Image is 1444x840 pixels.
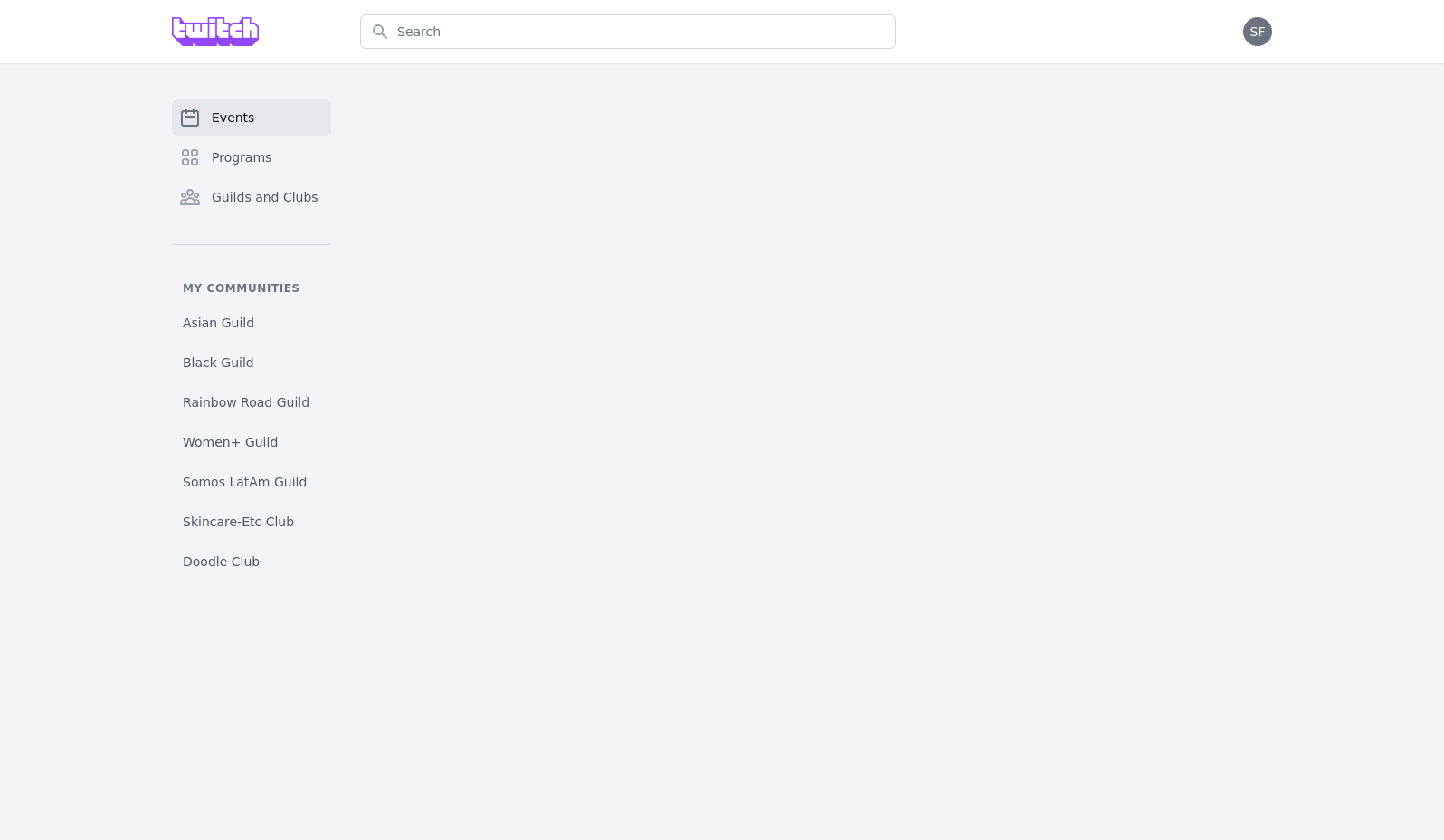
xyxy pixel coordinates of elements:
span: SF [1250,25,1266,38]
a: Rainbow Road Guild [172,386,331,419]
span: Guilds and Clubs [212,188,318,206]
span: Programs [212,148,271,166]
span: Rainbow Road Guild [183,393,309,411]
span: Somos LatAm Guild [183,473,307,491]
a: Doodle Club [172,545,331,578]
button: SF [1243,17,1272,46]
nav: Sidebar [172,99,331,578]
span: Black Guild [183,354,254,372]
a: Asian Guild [172,307,331,339]
a: Somos LatAm Guild [172,466,331,498]
a: Guilds and Clubs [172,179,331,215]
span: Women+ Guild [183,433,278,451]
a: Skincare-Etc Club [172,505,331,538]
span: Asian Guild [183,314,254,332]
input: Search [360,14,896,49]
span: Skincare-Etc Club [183,513,294,531]
span: Doodle Club [183,552,260,571]
a: Women+ Guild [172,426,331,458]
img: Grove [172,17,259,46]
span: Events [212,109,254,127]
a: Programs [172,139,331,175]
a: Events [172,99,331,136]
p: My communities [172,281,331,296]
a: Black Guild [172,346,331,379]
